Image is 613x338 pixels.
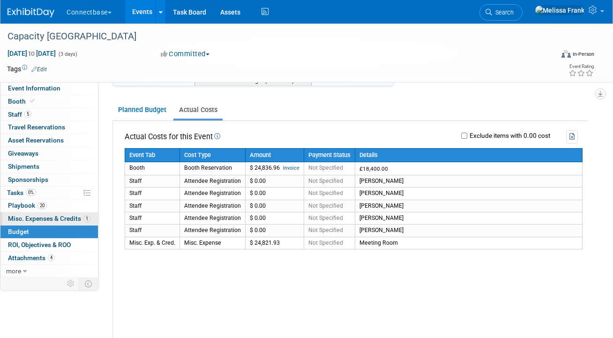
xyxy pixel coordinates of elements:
td: Misc. Expense [180,237,246,249]
a: Budget [0,225,98,238]
span: Staff [8,111,31,118]
td: Toggle Event Tabs [79,278,98,290]
div: Capacity [GEOGRAPHIC_DATA] [4,28,544,45]
td: Tags [7,64,47,74]
a: Search [479,4,523,21]
a: more [0,265,98,278]
th: Payment Status [304,148,355,162]
div: Event Rating [568,64,594,69]
span: Not Specified [308,165,343,171]
td: Staff [125,188,180,200]
td: Staff [125,212,180,225]
i: Booth reservation complete [30,98,35,104]
td: Staff [125,175,180,188]
td: [PERSON_NAME] [355,175,583,188]
a: Booth [0,95,98,108]
td: Attendee Registration [180,200,246,212]
span: 0% [26,189,36,196]
a: Giveaways [0,147,98,160]
td: [PERSON_NAME] [355,212,583,225]
td: [PERSON_NAME] [355,188,583,200]
th: Amount [246,148,304,162]
span: Playbook [8,202,47,209]
span: Asset Reservations [8,136,64,144]
a: Planned Budget [112,101,172,119]
span: to [27,50,36,57]
a: Playbook20 [0,199,98,212]
span: 20 [37,202,47,209]
span: Tasks [7,189,36,196]
td: Staff [125,200,180,212]
span: Event Information [8,84,60,92]
label: Exclude items with 0.00 cost [467,133,550,139]
img: ExhibitDay [7,8,54,17]
td: Booth Reservation [180,162,246,175]
span: Travel Reservations [8,123,65,131]
a: Actual Costs [173,101,223,119]
a: Asset Reservations [0,134,98,147]
span: Not Specified [308,190,343,196]
td: Booth [125,162,180,175]
a: Event Information [0,82,98,95]
td: Attendee Registration [180,225,246,237]
span: Misc. Expenses & Credits [8,215,90,222]
div: £18,400.00 [359,165,578,173]
td: [PERSON_NAME] [355,225,583,237]
a: Tasks0% [0,187,98,199]
span: 1 [83,215,90,222]
td: Staff [125,225,180,237]
td: $ 0.00 [246,212,304,225]
a: Shipments [0,160,98,173]
span: ROI, Objectives & ROO [8,241,71,248]
td: $ 0.00 [246,225,304,237]
td: $ 0.00 [246,175,304,188]
td: Meeting Room [355,237,583,249]
span: Not Specified [308,215,343,221]
span: Not Specified [308,178,343,184]
span: (3 days) [58,51,77,57]
span: more [6,267,21,275]
td: Attendee Registration [180,212,246,225]
span: Not Specified [308,203,343,209]
a: Misc. Expenses & Credits1 [0,212,98,225]
td: Personalize Event Tab Strip [63,278,79,290]
td: $ 0.00 [246,188,304,200]
td: Attendee Registration [180,175,246,188]
span: Booth [8,98,37,105]
span: 5 [24,111,31,118]
a: ROI, Objectives & ROO [0,239,98,251]
td: [PERSON_NAME] [355,200,583,212]
div: Event Format [508,49,594,63]
span: Budget [8,228,29,235]
a: Attachments4 [0,252,98,264]
a: Edit [31,66,47,73]
img: Melissa Frank [535,5,585,15]
a: Invoice [283,165,299,171]
th: Cost Type [180,148,246,162]
span: Not Specified [308,227,343,233]
span: Giveaways [8,150,38,157]
th: Event Tab [125,148,180,162]
span: Not Specified [308,240,343,246]
td: $ 24,836.96 [246,162,304,175]
th: Details [355,148,583,162]
td: Actual Costs for this Event [125,130,220,143]
span: Search [492,9,514,16]
a: Travel Reservations [0,121,98,134]
button: Committed [157,49,213,59]
a: Sponsorships [0,173,98,186]
span: 4 [48,254,55,261]
a: Staff5 [0,108,98,121]
img: Format-Inperson.png [561,50,571,58]
td: Misc. Exp. & Cred. [125,237,180,249]
div: In-Person [572,51,594,58]
td: Attendee Registration [180,188,246,200]
span: Sponsorships [8,176,48,183]
span: [DATE] [DATE] [7,49,56,58]
span: Shipments [8,163,39,170]
td: $ 24,821.93 [246,237,304,249]
span: Attachments [8,254,55,262]
td: $ 0.00 [246,200,304,212]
